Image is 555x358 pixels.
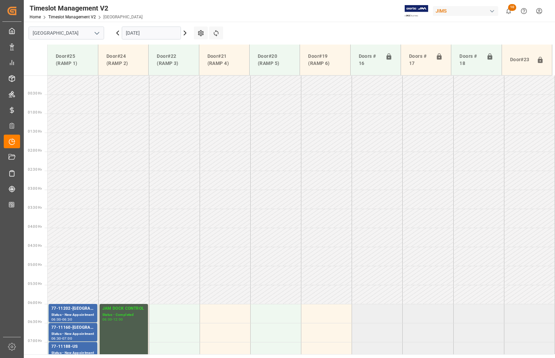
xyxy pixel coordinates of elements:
[457,50,483,70] div: Doors # 18
[51,318,61,321] div: 06:00
[28,225,42,228] span: 04:00 Hr
[28,110,42,114] span: 01:00 Hr
[507,53,534,66] div: Door#23
[104,50,143,70] div: Door#24 (RAMP 2)
[28,301,42,305] span: 06:00 Hr
[205,50,244,70] div: Door#21 (RAMP 4)
[28,339,42,343] span: 07:00 Hr
[62,318,72,321] div: 06:30
[405,5,428,17] img: Exertis%20JAM%20-%20Email%20Logo.jpg_1722504956.jpg
[508,4,516,11] span: 10
[28,168,42,171] span: 02:30 Hr
[501,3,516,19] button: show 10 new notifications
[433,6,498,16] div: JIMS
[102,318,112,321] div: 06:00
[255,50,294,70] div: Door#20 (RAMP 5)
[28,91,42,95] span: 00:30 Hr
[113,318,123,321] div: 12:00
[51,312,95,318] div: Status - New Appointment
[406,50,433,70] div: Doors # 17
[122,27,181,39] input: DD-MM-YYYY
[28,206,42,209] span: 03:30 Hr
[51,331,95,337] div: Status - New Appointment
[305,50,344,70] div: Door#19 (RAMP 6)
[433,4,501,17] button: JIMS
[30,15,41,19] a: Home
[51,337,61,340] div: 06:30
[30,3,142,13] div: Timeslot Management V2
[28,130,42,133] span: 01:30 Hr
[356,50,383,70] div: Doors # 16
[48,15,96,19] a: Timeslot Management V2
[28,282,42,286] span: 05:30 Hr
[154,50,193,70] div: Door#22 (RAMP 3)
[51,343,95,350] div: 77-11188-US
[62,337,72,340] div: 07:00
[51,305,95,312] div: 77-11202-[GEOGRAPHIC_DATA]
[102,312,145,318] div: Status - Completed
[61,337,62,340] div: -
[112,318,113,321] div: -
[28,244,42,248] span: 04:30 Hr
[102,305,145,312] div: JAM DOCK CONTROL
[28,149,42,152] span: 02:00 Hr
[91,28,102,38] button: open menu
[53,50,92,70] div: Door#25 (RAMP 1)
[28,320,42,324] span: 06:30 Hr
[51,324,95,331] div: 77-11160-[GEOGRAPHIC_DATA]
[29,27,104,39] input: Type to search/select
[28,187,42,190] span: 03:00 Hr
[51,350,95,356] div: Status - New Appointment
[28,263,42,267] span: 05:00 Hr
[61,318,62,321] div: -
[516,3,532,19] button: Help Center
